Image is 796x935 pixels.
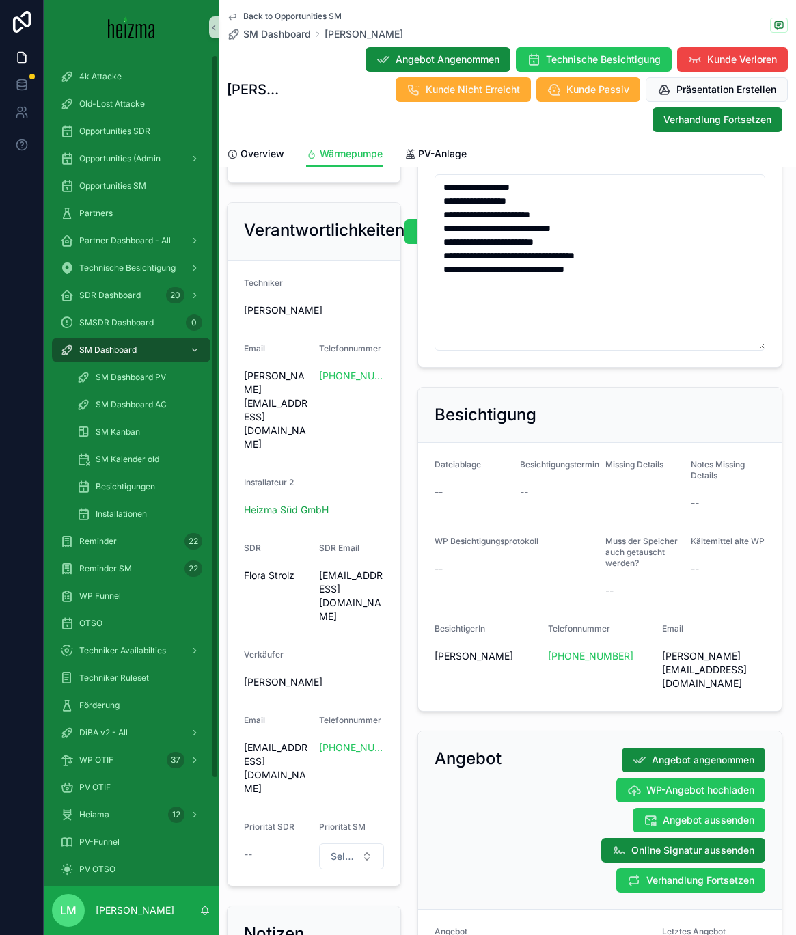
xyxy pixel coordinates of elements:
[426,83,520,96] span: Kunde Nicht Erreicht
[244,277,283,288] span: Techniker
[79,344,137,355] span: SM Dashboard
[319,543,359,553] span: SDR Email
[108,16,155,38] img: App logo
[707,53,777,66] span: Kunde Verloren
[79,235,171,246] span: Partner Dashboard - All
[243,27,311,41] span: SM Dashboard
[244,219,404,241] h2: Verantwortlichkeiten
[691,536,765,546] span: Kältemittel alte WP
[319,569,383,623] span: [EMAIL_ADDRESS][DOMAIN_NAME]
[548,649,633,663] a: [PHONE_NUMBER]
[79,755,113,765] span: WP OTIF
[319,343,381,353] span: Telefonnummer
[52,720,210,745] a: DiBA v2 - All
[52,228,210,253] a: Partner Dashboard - All
[79,673,149,683] span: Techniker Ruleset
[653,107,782,132] button: Verhandlung Fortsetzen
[396,53,499,66] span: Angebot Angenommen
[52,529,210,554] a: Reminder22
[79,208,113,219] span: Partners
[404,141,467,169] a: PV-Anlage
[96,481,155,492] span: Besichtigungen
[167,752,184,768] div: 37
[435,485,443,499] span: --
[186,314,202,331] div: 0
[435,649,513,663] span: [PERSON_NAME]
[520,459,599,470] span: Besichtigungstermin
[52,92,210,116] a: Old-Lost Attacke
[79,290,141,301] span: SDR Dashboard
[325,27,403,41] span: [PERSON_NAME]
[244,848,252,861] span: --
[52,174,210,198] a: Opportunities SM
[52,693,210,718] a: Förderung
[52,146,210,171] a: Opportunities (Admin
[435,562,443,575] span: --
[227,141,284,169] a: Overview
[79,782,111,793] span: PV OTIF
[52,584,210,608] a: WP Funnel
[52,119,210,144] a: Opportunities SDR
[244,369,308,451] span: [PERSON_NAME][EMAIL_ADDRESS][DOMAIN_NAME]
[546,53,661,66] span: Technische Besichtigung
[652,753,754,767] span: Angebot angenommen
[52,556,210,581] a: Reminder SM22
[243,11,342,22] span: Back to Opportunities SM
[52,64,210,89] a: 4k Attacke
[68,392,210,417] a: SM Dashboard AC
[52,638,210,663] a: Techniker Availabilties
[244,822,294,832] span: Priorität SDR
[168,807,184,823] div: 12
[244,715,265,725] span: Email
[227,27,311,41] a: SM Dashboard
[396,77,531,102] button: Kunde Nicht Erreicht
[691,459,745,480] span: Notes Missing Details
[691,562,699,575] span: --
[663,813,754,827] span: Angebot aussenden
[184,560,202,577] div: 22
[68,447,210,472] a: SM Kalender old
[166,287,184,303] div: 20
[601,838,765,863] button: Online Signatur aussenden
[184,533,202,550] div: 22
[52,666,210,690] a: Techniker Ruleset
[79,126,150,137] span: Opportunities SDR
[676,83,776,96] span: Präsentation Erstellen
[418,147,467,161] span: PV-Anlage
[536,77,640,102] button: Kunde Passiv
[52,748,210,772] a: WP OTIF37
[244,569,294,582] span: Flora Strolz
[79,563,132,574] span: Reminder SM
[241,147,284,161] span: Overview
[435,536,538,546] span: WP Besichtigungsprotokoll
[52,310,210,335] a: SMSDR Dashboard0
[60,902,77,919] span: LM
[320,147,383,161] span: Wärmepumpe
[79,536,117,547] span: Reminder
[646,873,754,887] span: Verhandlung Fortsetzen
[52,775,210,800] a: PV OTIF
[68,365,210,390] a: SM Dashboard PV
[616,778,765,802] button: WP-Angebot hochladen
[633,808,765,832] button: Angebot aussenden
[319,715,381,725] span: Telefonnummer
[631,843,754,857] span: Online Signatur aussenden
[404,219,591,244] button: Installateur/Techniker wechseln
[616,868,765,893] button: Verhandlung Fortsetzen
[662,649,765,690] span: [PERSON_NAME][EMAIL_ADDRESS][DOMAIN_NAME]
[244,543,261,553] span: SDR
[622,748,765,772] button: Angebot angenommen
[244,477,294,487] span: Installateur 2
[79,809,109,820] span: Heiama
[79,837,120,848] span: PV-Funnel
[79,262,176,273] span: Technische Besichtigung
[319,843,383,869] button: Select Button
[520,485,528,499] span: --
[52,611,210,636] a: OTSO
[244,503,329,517] a: Heizma Süd GmbH
[79,864,115,875] span: PV OTSO
[435,623,485,634] span: BesichtigerIn
[96,454,159,465] span: SM Kalender old
[691,496,699,510] span: --
[96,372,166,383] span: SM Dashboard PV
